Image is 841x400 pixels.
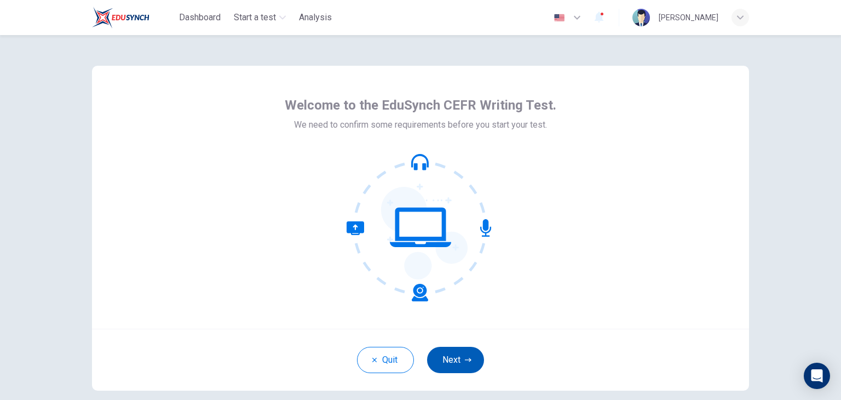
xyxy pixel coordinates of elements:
[175,8,225,27] button: Dashboard
[659,11,718,24] div: [PERSON_NAME]
[295,8,336,27] div: You need a license to access this content
[632,9,650,26] img: Profile picture
[804,363,830,389] div: Open Intercom Messenger
[92,7,149,28] img: EduSynch logo
[285,96,556,114] span: Welcome to the EduSynch CEFR Writing Test.
[229,8,290,27] button: Start a test
[357,347,414,373] button: Quit
[92,7,175,28] a: EduSynch logo
[552,14,566,22] img: en
[299,11,332,24] span: Analysis
[294,118,547,132] span: We need to confirm some requirements before you start your test.
[427,347,484,373] button: Next
[234,11,276,24] span: Start a test
[295,8,336,27] button: Analysis
[179,11,221,24] span: Dashboard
